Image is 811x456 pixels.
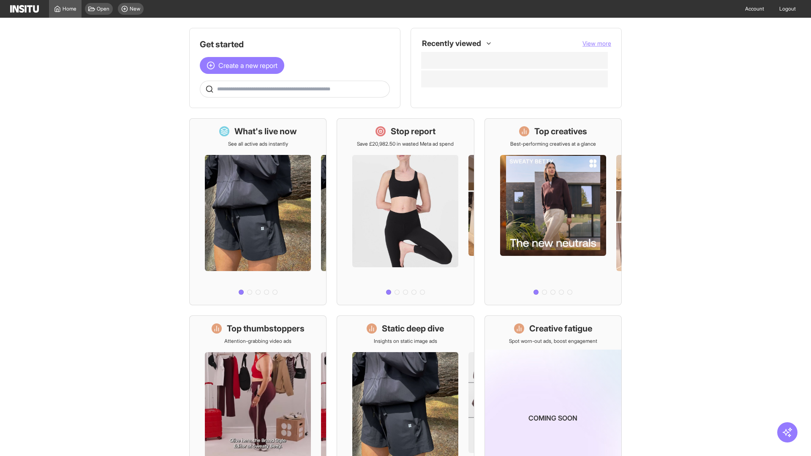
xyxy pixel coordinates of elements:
[391,125,435,137] h1: Stop report
[130,5,140,12] span: New
[234,125,297,137] h1: What's live now
[534,125,587,137] h1: Top creatives
[337,118,474,305] a: Stop reportSave £20,982.50 in wasted Meta ad spend
[218,60,278,71] span: Create a new report
[510,141,596,147] p: Best-performing creatives at a glance
[224,338,291,345] p: Attention-grabbing video ads
[484,118,622,305] a: Top creativesBest-performing creatives at a glance
[582,39,611,48] button: View more
[200,38,390,50] h1: Get started
[63,5,76,12] span: Home
[200,57,284,74] button: Create a new report
[189,118,327,305] a: What's live nowSee all active ads instantly
[357,141,454,147] p: Save £20,982.50 in wasted Meta ad spend
[228,141,288,147] p: See all active ads instantly
[97,5,109,12] span: Open
[227,323,305,334] h1: Top thumbstoppers
[582,40,611,47] span: View more
[382,323,444,334] h1: Static deep dive
[10,5,39,13] img: Logo
[374,338,437,345] p: Insights on static image ads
